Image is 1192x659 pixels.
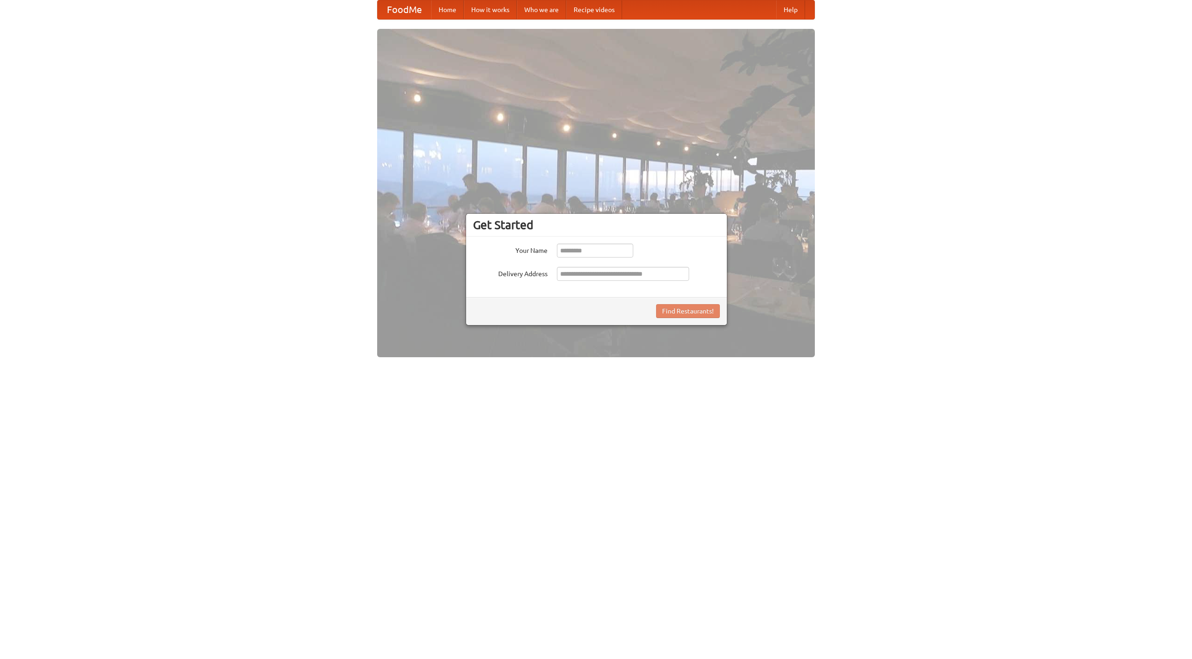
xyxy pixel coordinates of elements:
a: Help [776,0,805,19]
label: Your Name [473,244,548,255]
a: FoodMe [378,0,431,19]
a: Who we are [517,0,566,19]
a: Home [431,0,464,19]
a: How it works [464,0,517,19]
a: Recipe videos [566,0,622,19]
label: Delivery Address [473,267,548,279]
h3: Get Started [473,218,720,232]
button: Find Restaurants! [656,304,720,318]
